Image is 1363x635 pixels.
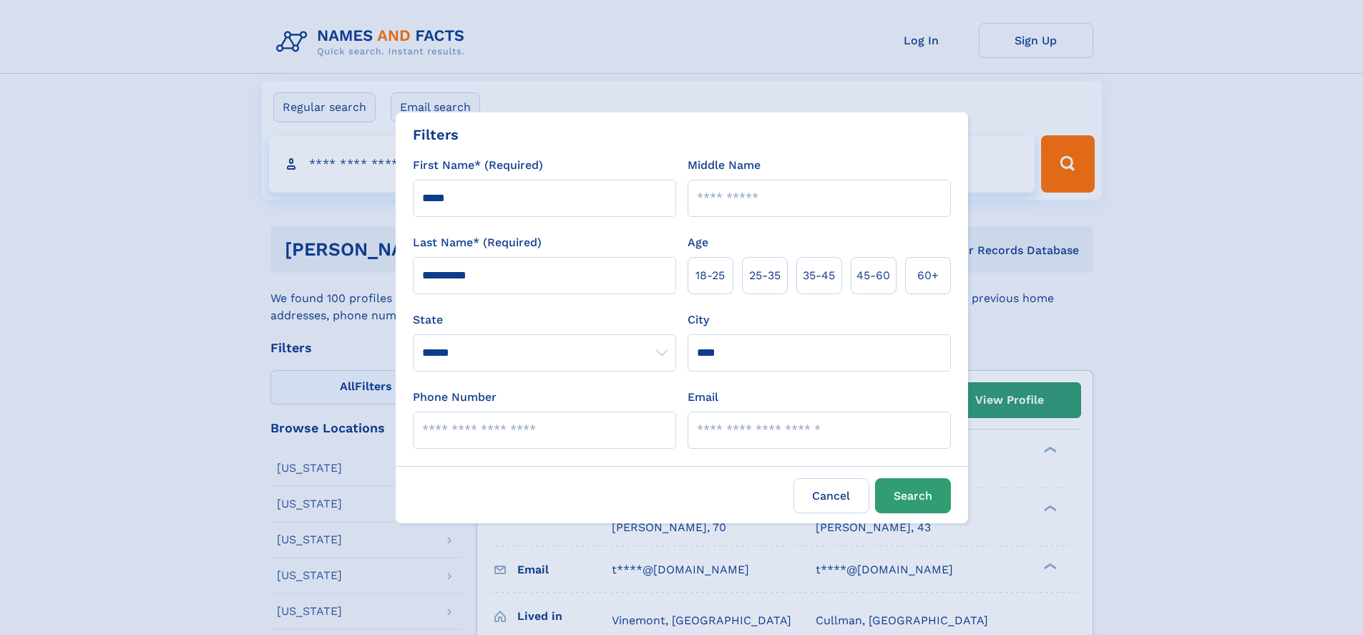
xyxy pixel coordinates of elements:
label: Email [688,389,718,406]
div: Filters [413,124,459,145]
span: 25‑35 [749,267,781,284]
label: Phone Number [413,389,497,406]
label: Last Name* (Required) [413,234,542,251]
span: 35‑45 [803,267,835,284]
label: City [688,311,709,329]
button: Search [875,478,951,513]
span: 60+ [917,267,939,284]
label: State [413,311,676,329]
span: 18‑25 [695,267,725,284]
label: Age [688,234,708,251]
label: Cancel [793,478,869,513]
span: 45‑60 [856,267,890,284]
label: First Name* (Required) [413,157,543,174]
label: Middle Name [688,157,761,174]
